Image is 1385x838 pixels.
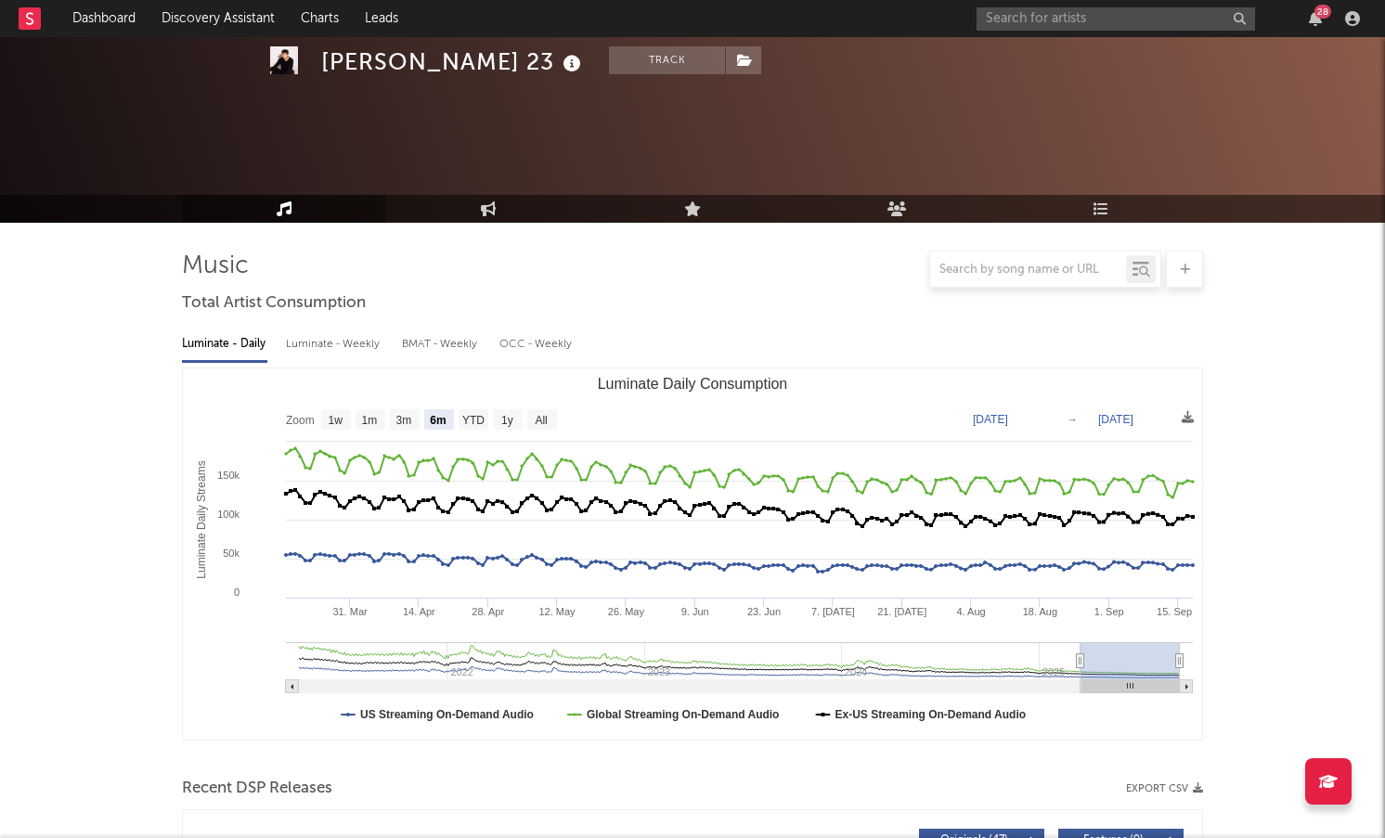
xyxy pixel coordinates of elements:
[182,292,366,315] span: Total Artist Consumption
[501,414,513,427] text: 1y
[1023,606,1057,617] text: 18. Aug
[930,263,1126,277] input: Search by song name or URL
[472,606,504,617] text: 28. Apr
[217,509,239,520] text: 100k
[877,606,926,617] text: 21. [DATE]
[835,708,1027,721] text: Ex-US Streaming On-Demand Audio
[811,606,855,617] text: 7. [DATE]
[1309,11,1322,26] button: 28
[535,414,547,427] text: All
[195,460,208,578] text: Luminate Daily Streams
[462,414,485,427] text: YTD
[286,329,383,360] div: Luminate - Weekly
[183,368,1202,740] svg: Luminate Daily Consumption
[538,606,576,617] text: 12. May
[360,708,534,721] text: US Streaming On-Demand Audio
[362,414,378,427] text: 1m
[1314,5,1331,19] div: 28
[182,329,267,360] div: Luminate - Daily
[973,413,1008,426] text: [DATE]
[182,778,332,800] span: Recent DSP Releases
[1126,783,1203,794] button: Export CSV
[609,46,725,74] button: Track
[747,606,781,617] text: 23. Jun
[402,329,481,360] div: BMAT - Weekly
[1098,413,1133,426] text: [DATE]
[223,548,239,559] text: 50k
[329,414,343,427] text: 1w
[977,7,1255,31] input: Search for artists
[956,606,985,617] text: 4. Aug
[332,606,368,617] text: 31. Mar
[1094,606,1124,617] text: 1. Sep
[430,414,446,427] text: 6m
[403,606,435,617] text: 14. Apr
[587,708,780,721] text: Global Streaming On-Demand Audio
[1067,413,1078,426] text: →
[321,46,586,77] div: [PERSON_NAME] 23
[681,606,709,617] text: 9. Jun
[608,606,645,617] text: 26. May
[217,470,239,481] text: 150k
[286,414,315,427] text: Zoom
[1157,606,1192,617] text: 15. Sep
[499,329,574,360] div: OCC - Weekly
[598,376,788,392] text: Luminate Daily Consumption
[396,414,412,427] text: 3m
[234,587,239,598] text: 0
